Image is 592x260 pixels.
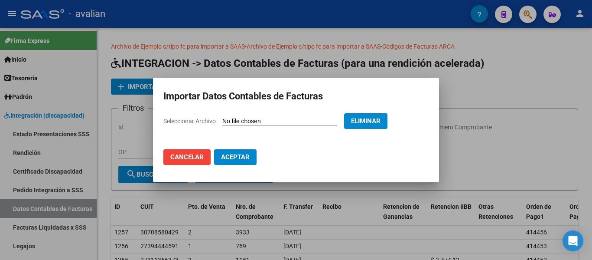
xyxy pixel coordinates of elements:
button: Cancelar [163,149,211,165]
span: Aceptar [221,153,250,161]
button: Eliminar [344,113,387,129]
h2: Importar Datos Contables de Facturas [163,88,429,105]
button: Aceptar [214,149,257,165]
span: Eliminar [351,117,381,125]
div: Open Intercom Messenger [563,230,583,251]
span: Cancelar [170,153,204,161]
span: Seleccionar Archivo [163,118,216,125]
